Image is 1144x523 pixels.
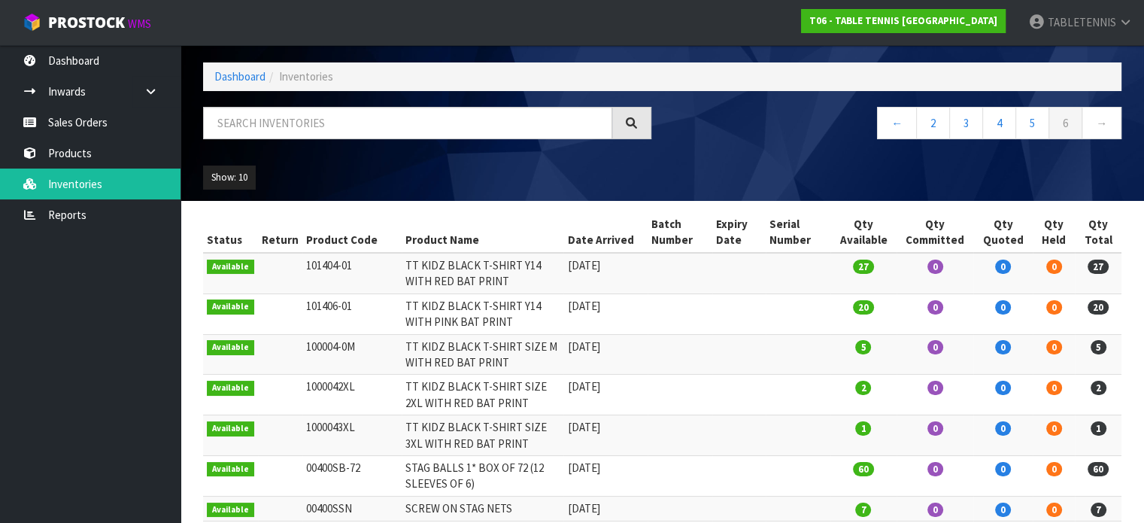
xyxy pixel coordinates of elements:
td: 1000042XL [302,375,402,415]
td: 1000043XL [302,415,402,456]
span: TABLETENNIS [1048,15,1116,29]
span: 0 [995,260,1011,274]
span: 0 [1046,381,1062,395]
th: Qty Available [830,212,897,253]
small: WMS [128,17,151,31]
span: 1 [855,421,871,436]
span: 60 [1088,462,1109,476]
td: TT KIDZ BLACK T-SHIRT Y14 WITH PINK BAT PRINT [402,293,564,334]
span: 5 [1091,340,1106,354]
span: 0 [1046,421,1062,436]
td: [DATE] [563,456,647,497]
th: Date Arrived [563,212,647,253]
td: 101406-01 [302,293,402,334]
td: [DATE] [563,293,647,334]
th: Status [203,212,258,253]
span: 0 [927,381,943,395]
span: 0 [927,503,943,517]
span: 0 [1046,462,1062,476]
a: 2 [916,107,950,139]
td: 101404-01 [302,253,402,293]
a: → [1082,107,1121,139]
a: 4 [982,107,1016,139]
span: ProStock [48,13,125,32]
th: Expiry Date [712,212,766,253]
td: [DATE] [563,496,647,521]
span: 0 [1046,340,1062,354]
span: 0 [995,462,1011,476]
td: [DATE] [563,415,647,456]
span: 0 [995,381,1011,395]
input: Search inventories [203,107,612,139]
span: 0 [927,421,943,436]
span: 0 [927,300,943,315]
span: 0 [995,340,1011,354]
img: cube-alt.png [23,13,41,32]
span: 27 [1088,260,1109,274]
td: TT KIDZ BLACK T-SHIRT Y14 WITH RED BAT PRINT [402,253,564,293]
span: 2 [855,381,871,395]
span: Inventories [279,69,333,84]
a: Dashboard [214,69,266,84]
td: STAG BALLS 1* BOX OF 72 (12 SLEEVES OF 6) [402,456,564,497]
th: Qty Held [1033,212,1076,253]
th: Qty Committed [897,212,974,253]
a: 3 [949,107,983,139]
span: 0 [927,462,943,476]
span: 0 [995,300,1011,315]
span: 0 [995,503,1011,517]
span: 2 [1091,381,1106,395]
span: 7 [855,503,871,517]
td: 100004-0M [302,334,402,375]
span: 5 [855,340,871,354]
td: 00400SB-72 [302,456,402,497]
span: 7 [1091,503,1106,517]
th: Product Code [302,212,402,253]
span: 0 [1046,300,1062,315]
span: 1 [1091,421,1106,436]
button: Show: 10 [203,166,256,190]
span: 20 [853,300,874,315]
span: 27 [853,260,874,274]
span: 0 [927,260,943,274]
th: Serial Number [766,212,831,253]
th: Qty Quoted [973,212,1033,253]
a: 6 [1048,107,1082,139]
strong: T06 - TABLE TENNIS [GEOGRAPHIC_DATA] [809,14,997,27]
span: 0 [927,340,943,354]
td: TT KIDZ BLACK T-SHIRT SIZE 2XL WITH RED BAT PRINT [402,375,564,415]
span: Available [207,503,254,518]
span: 0 [995,421,1011,436]
td: [DATE] [563,334,647,375]
span: Available [207,381,254,396]
th: Batch Number [648,212,713,253]
span: Available [207,462,254,477]
a: 5 [1015,107,1049,139]
th: Qty Total [1075,212,1121,253]
th: Return [258,212,302,253]
td: TT KIDZ BLACK T-SHIRT SIZE 3XL WITH RED BAT PRINT [402,415,564,456]
span: Available [207,340,254,355]
td: TT KIDZ BLACK T-SHIRT SIZE M WITH RED BAT PRINT [402,334,564,375]
span: 20 [1088,300,1109,315]
td: 00400SSN [302,496,402,521]
span: Available [207,421,254,436]
span: Available [207,260,254,275]
td: [DATE] [563,375,647,415]
th: Product Name [402,212,564,253]
a: ← [877,107,917,139]
nav: Page navigation [674,107,1122,144]
span: Available [207,300,254,315]
td: SCREW ON STAG NETS [402,496,564,521]
span: 0 [1046,503,1062,517]
td: [DATE] [563,253,647,293]
span: 0 [1046,260,1062,274]
span: 60 [853,462,874,476]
